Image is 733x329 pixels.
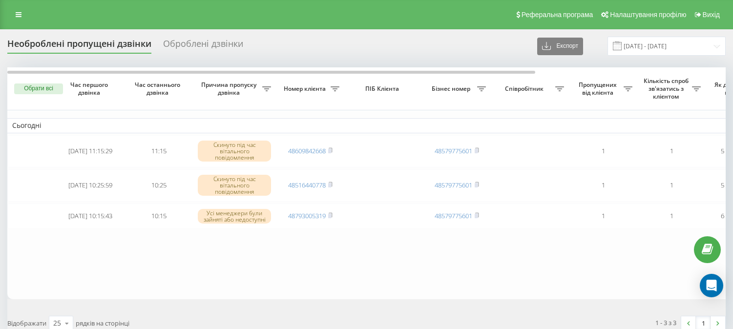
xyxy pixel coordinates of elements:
[637,169,706,202] td: 1
[353,85,414,93] span: ПІБ Клієнта
[496,85,555,93] span: Співробітник
[125,135,193,167] td: 11:15
[198,141,271,162] div: Скинуто під час вітального повідомлення
[700,274,723,297] div: Open Intercom Messenger
[569,135,637,167] td: 1
[125,204,193,229] td: 10:15
[569,204,637,229] td: 1
[163,39,243,54] div: Оброблені дзвінки
[198,175,271,196] div: Скинуто під час вітального повідомлення
[7,319,46,328] span: Відображати
[56,135,125,167] td: [DATE] 11:15:29
[655,318,676,328] div: 1 - 3 з 3
[703,11,720,19] span: Вихід
[64,81,117,96] span: Час першого дзвінка
[125,169,193,202] td: 10:25
[76,319,129,328] span: рядків на сторінці
[522,11,593,19] span: Реферальна програма
[642,77,692,100] span: Кількість спроб зв'язатись з клієнтом
[637,135,706,167] td: 1
[198,209,271,224] div: Усі менеджери були зайняті або недоступні
[288,146,326,155] a: 48609842668
[288,211,326,220] a: 48793005319
[56,169,125,202] td: [DATE] 10:25:59
[637,204,706,229] td: 1
[7,39,151,54] div: Необроблені пропущені дзвінки
[435,211,472,220] a: 48579775601
[610,11,686,19] span: Налаштування профілю
[288,181,326,189] a: 48516440778
[427,85,477,93] span: Бізнес номер
[435,181,472,189] a: 48579775601
[574,81,624,96] span: Пропущених від клієнта
[132,81,185,96] span: Час останнього дзвінка
[14,83,63,94] button: Обрати всі
[56,204,125,229] td: [DATE] 10:15:43
[569,169,637,202] td: 1
[281,85,331,93] span: Номер клієнта
[53,318,61,328] div: 25
[198,81,262,96] span: Причина пропуску дзвінка
[435,146,472,155] a: 48579775601
[537,38,583,55] button: Експорт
